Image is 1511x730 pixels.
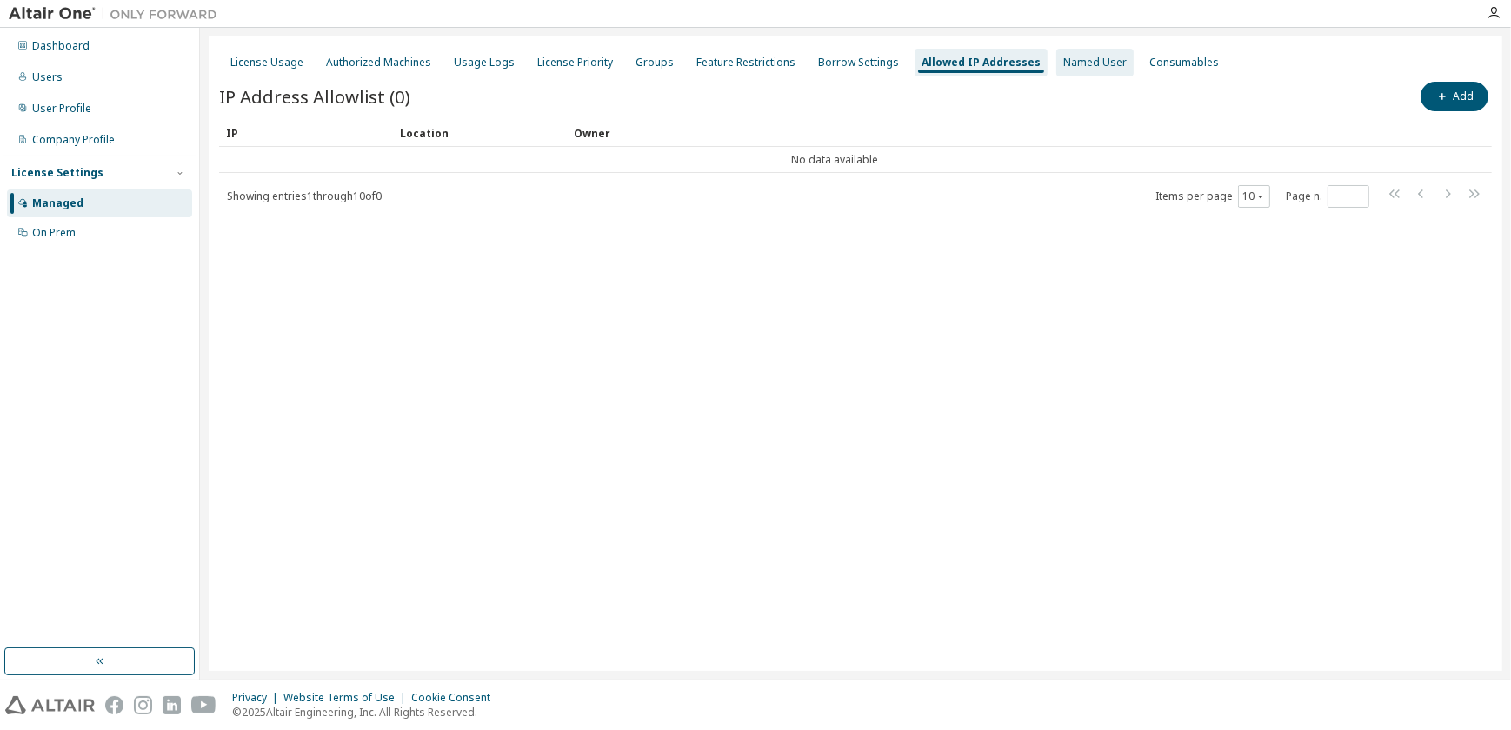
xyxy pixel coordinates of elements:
[219,84,410,109] span: IP Address Allowlist (0)
[232,691,283,705] div: Privacy
[105,696,123,714] img: facebook.svg
[134,696,152,714] img: instagram.svg
[1421,82,1488,111] button: Add
[283,691,411,705] div: Website Terms of Use
[537,56,613,70] div: License Priority
[574,119,1443,147] div: Owner
[1155,185,1270,208] span: Items per page
[1242,189,1266,203] button: 10
[32,196,83,210] div: Managed
[32,70,63,84] div: Users
[5,696,95,714] img: altair_logo.svg
[400,119,560,147] div: Location
[191,696,216,714] img: youtube.svg
[411,691,501,705] div: Cookie Consent
[636,56,674,70] div: Groups
[326,56,431,70] div: Authorized Machines
[454,56,515,70] div: Usage Logs
[1063,56,1127,70] div: Named User
[227,189,382,203] span: Showing entries 1 through 10 of 0
[696,56,795,70] div: Feature Restrictions
[1286,185,1369,208] span: Page n.
[9,5,226,23] img: Altair One
[219,147,1450,173] td: No data available
[922,56,1041,70] div: Allowed IP Addresses
[32,133,115,147] div: Company Profile
[32,226,76,240] div: On Prem
[232,705,501,720] p: © 2025 Altair Engineering, Inc. All Rights Reserved.
[11,166,103,180] div: License Settings
[1149,56,1219,70] div: Consumables
[226,119,386,147] div: IP
[818,56,899,70] div: Borrow Settings
[32,39,90,53] div: Dashboard
[32,102,91,116] div: User Profile
[163,696,181,714] img: linkedin.svg
[230,56,303,70] div: License Usage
